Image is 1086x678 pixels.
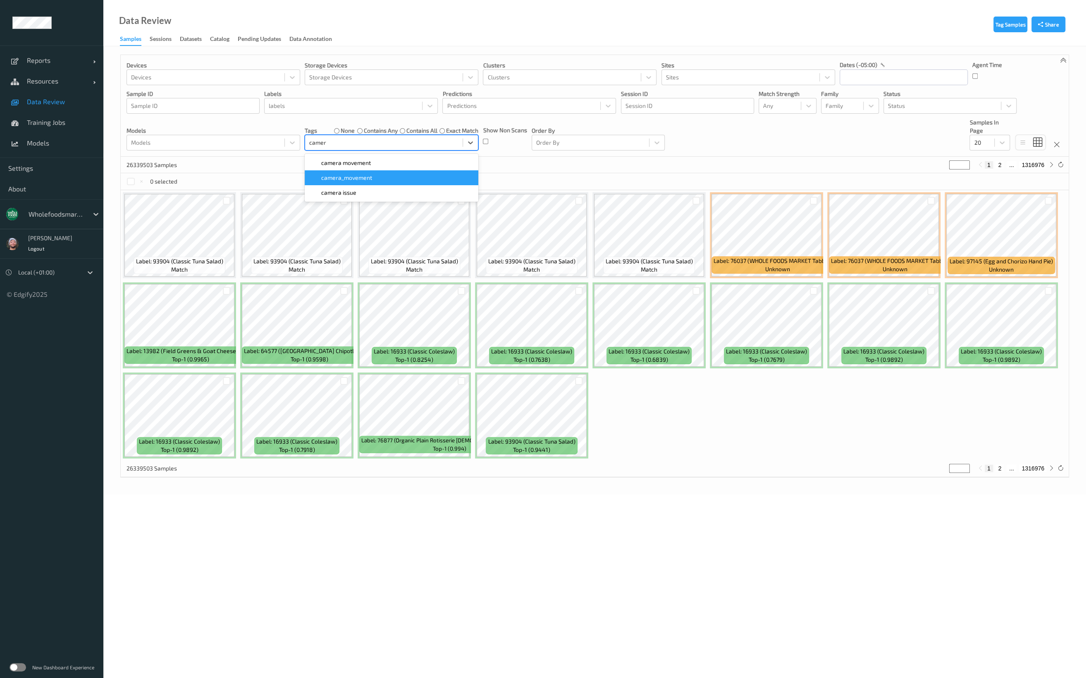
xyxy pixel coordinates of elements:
span: match [289,265,305,274]
span: top-1 (0.9965) [172,355,209,363]
p: Match Strength [759,90,816,98]
span: unknown [989,265,1014,274]
button: 1 [985,161,993,169]
p: 0 selected [150,177,177,186]
span: match [641,265,657,274]
span: match [171,265,188,274]
p: Agent Time [972,61,1002,69]
button: ... [1007,161,1017,169]
span: Label: 16933 (Classic Coleslaw) [374,347,455,356]
p: Storage Devices [305,61,478,69]
a: Datasets [180,33,210,45]
button: 1316976 [1019,161,1047,169]
span: Label: 97145 (Egg and Chorizo Hand Pie) [950,257,1053,265]
p: Show Non Scans [483,126,527,134]
div: Datasets [180,35,202,45]
span: Label: 93904 (Classic Tuna Salad) [253,257,341,265]
a: Catalog [210,33,238,45]
span: top-1 (0.9892) [865,356,903,364]
span: Label: 76037 (WHOLE FOODS MARKET Tabbouleh) [714,257,842,265]
span: match [406,265,422,274]
p: Session ID [621,90,754,98]
span: match [523,265,540,274]
span: Label: 16933 (Classic Coleslaw) [491,347,572,356]
div: Pending Updates [238,35,281,45]
p: dates (-05:00) [840,61,877,69]
span: Label: 76037 (WHOLE FOODS MARKET Tabbouleh) [831,257,959,265]
p: Devices [127,61,300,69]
a: Samples [120,33,150,46]
div: Sessions [150,35,172,45]
span: Label: 93904 (Classic Tuna Salad) [488,437,575,446]
span: top-1 (0.8254) [395,356,433,364]
p: Sample ID [127,90,260,98]
span: camera issue [321,189,356,197]
span: Label: 93904 (Classic Tuna Salad) [136,257,223,265]
span: Label: 16933 (Classic Coleslaw) [609,347,690,356]
button: Tag Samples [993,17,1027,32]
label: none [341,127,355,135]
a: Data Annotation [289,33,340,45]
span: top-1 (0.7679) [749,356,785,364]
p: Clusters [483,61,656,69]
button: Share [1031,17,1065,32]
p: Family [821,90,879,98]
span: unknown [883,265,907,273]
p: 26339503 Samples [127,161,189,169]
span: Label: 16933 (Classic Coleslaw) [843,347,924,356]
a: Sessions [150,33,180,45]
span: Label: 93904 (Classic Tuna Salad) [371,257,458,265]
span: top-1 (0.9892) [983,356,1020,364]
span: Label: 13982 (Field Greens & Goat Cheese Salad) [127,347,254,355]
p: Order By [532,127,665,135]
button: 2 [995,161,1004,169]
p: Models [127,127,300,135]
span: Label: 16933 (Classic Coleslaw) [139,437,220,446]
span: Label: 16933 (Classic Coleslaw) [961,347,1042,356]
span: Label: 64577 ([GEOGRAPHIC_DATA] Chipotle Wrap) [244,347,375,355]
a: Pending Updates [238,33,289,45]
span: Label: 16933 (Classic Coleslaw) [256,437,337,446]
p: Predictions [442,90,616,98]
p: Samples In Page [969,118,1010,135]
button: ... [1007,465,1017,472]
div: Data Annotation [289,35,332,45]
p: Tags [305,127,317,135]
span: top-1 (0.994) [433,444,466,453]
div: Samples [120,35,141,46]
span: top-1 (0.7918) [279,446,315,454]
span: Label: 93904 (Classic Tuna Salad) [488,257,575,265]
span: Label: 16933 (Classic Coleslaw) [726,347,807,356]
p: Status [883,90,1017,98]
button: 2 [995,465,1004,472]
span: Label: 93904 (Classic Tuna Salad) [606,257,693,265]
span: top-1 (0.9598) [291,355,328,363]
span: camera_movement [321,174,372,182]
span: unknown [765,265,790,273]
span: camera movement [321,159,371,167]
span: Label: 76877 (Organic Plain Rotisserie [DEMOGRAPHIC_DATA] en (Cold)) [361,436,538,444]
span: top-1 (0.9441) [513,446,550,454]
p: labels [264,90,438,98]
button: 1316976 [1019,465,1047,472]
span: top-1 (0.9892) [161,446,198,454]
label: contains all [406,127,437,135]
p: Sites [661,61,835,69]
label: exact match [446,127,478,135]
div: Data Review [119,17,171,25]
span: top-1 (0.7638) [513,356,550,364]
p: 26339503 Samples [127,464,189,473]
span: top-1 (0.6839) [630,356,668,364]
button: 1 [985,465,993,472]
label: contains any [363,127,397,135]
div: Catalog [210,35,229,45]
